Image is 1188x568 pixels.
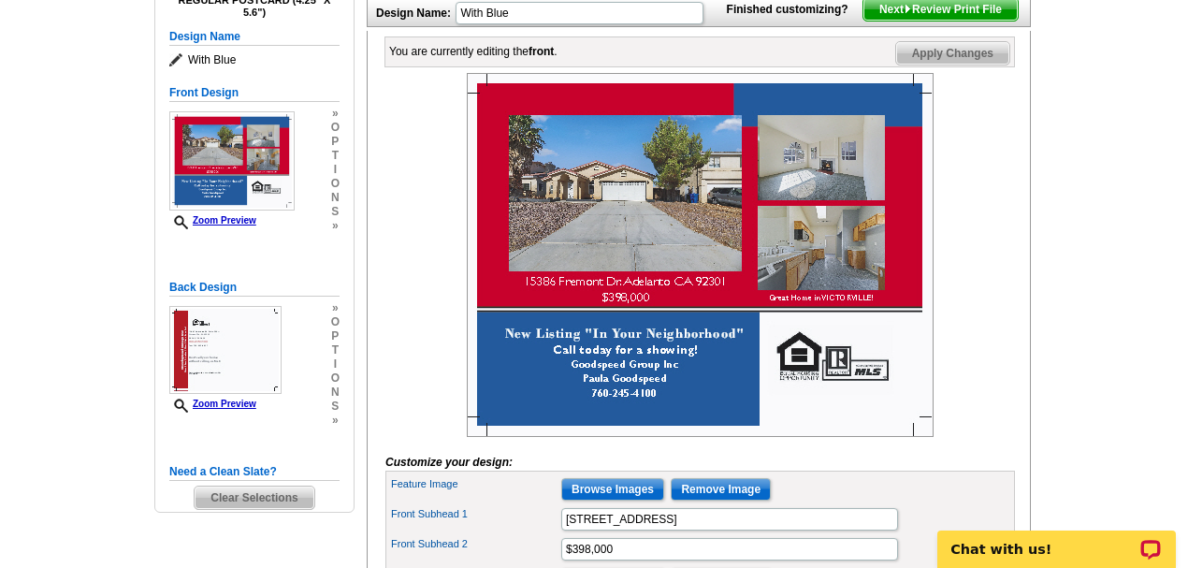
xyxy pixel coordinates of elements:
[561,478,664,501] input: Browse Images
[331,386,340,400] span: n
[169,463,340,481] h5: Need a Clean Slate?
[331,371,340,386] span: o
[331,107,340,121] span: »
[671,478,771,501] input: Remove Image
[169,399,256,409] a: Zoom Preview
[925,509,1188,568] iframe: LiveChat chat widget
[331,219,340,233] span: »
[896,42,1009,65] span: Apply Changes
[727,3,860,16] strong: Finished customizing?
[169,215,256,226] a: Zoom Preview
[169,306,282,394] img: small-thumb.jpg
[169,51,340,69] span: With Blue
[169,28,340,46] h5: Design Name
[169,111,295,211] img: Z18899321_00001_1.jpg
[391,476,559,492] label: Feature Image
[331,301,340,315] span: »
[331,357,340,371] span: i
[391,506,559,522] label: Front Subhead 1
[331,191,340,205] span: n
[389,43,558,60] div: You are currently editing the .
[331,149,340,163] span: t
[331,414,340,428] span: »
[529,45,554,58] b: front
[331,343,340,357] span: t
[331,121,340,135] span: o
[331,163,340,177] span: i
[385,456,513,469] i: Customize your design:
[331,205,340,219] span: s
[331,329,340,343] span: p
[467,73,934,437] img: Z18899321_00001_1.jpg
[169,84,340,102] h5: Front Design
[331,400,340,414] span: s
[376,7,451,20] strong: Design Name:
[331,177,340,191] span: o
[904,5,912,13] img: button-next-arrow-white.png
[331,315,340,329] span: o
[391,536,559,552] label: Front Subhead 2
[331,135,340,149] span: p
[195,487,313,509] span: Clear Selections
[169,279,340,297] h5: Back Design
